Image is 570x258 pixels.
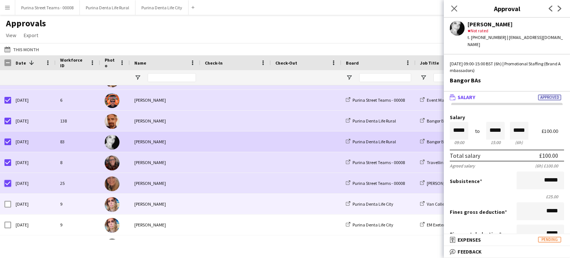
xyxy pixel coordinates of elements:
div: 49 [56,235,100,256]
div: Not rated [468,27,564,34]
span: Purina Street Teams - 00008 [353,97,405,103]
a: Purina Street Teams - 00008 [346,97,405,103]
label: Salary [450,115,564,120]
div: [PERSON_NAME] [130,90,200,110]
img: Melanie Cairns [105,218,119,233]
h3: Approval [444,4,570,13]
div: 9 [56,215,100,235]
button: Open Filter Menu [420,74,427,81]
input: Board Filter Input [359,73,411,82]
span: Bangor BAs [427,118,448,124]
label: Fines gross deduction [450,209,507,215]
img: Karen Woodroffe [105,156,119,170]
span: Photo [105,57,117,68]
span: EM Exeter Street Team [427,222,468,228]
span: Pending [538,237,561,242]
a: Purina Denta Life City [346,201,393,207]
span: Approved [538,95,561,100]
a: Purina Denta Life City [346,222,393,228]
div: [PERSON_NAME] [468,21,564,27]
a: Purina Street Teams - 00008 [346,180,405,186]
div: 83 [56,131,100,152]
span: Board [346,60,359,66]
a: EM Exeter Street Team [420,222,468,228]
div: 25 [56,173,100,193]
span: Date [16,60,26,66]
div: [DATE] [11,194,56,214]
a: Bangor BAs [420,139,448,144]
div: [DATE] [11,131,56,152]
mat-expansion-panel-header: ExpensesPending [444,234,570,245]
div: 8 [56,152,100,173]
span: Job Title [420,60,439,66]
span: Check-Out [275,60,297,66]
span: Van Collection [427,201,454,207]
a: [PERSON_NAME] Street Team BA [420,180,488,186]
div: £100.00 [539,152,558,159]
span: Purina Denta Life City [353,201,393,207]
span: Purina Denta Life Rural [353,139,396,144]
div: 15:00 [486,140,505,145]
div: 6 [56,90,100,110]
div: Total salary [450,152,480,159]
div: [PERSON_NAME] [130,173,200,193]
div: [DATE] [11,111,56,131]
div: to [475,128,480,134]
span: Travelling Brand Ambassador [427,160,483,165]
a: Bangor BAs [420,118,448,124]
div: £100.00 [541,128,564,134]
img: Vanessa Thom [105,135,119,150]
div: [DATE] [11,152,56,173]
div: (6h) £100.00 [535,163,564,169]
div: 09:00 [450,140,468,145]
span: Workforce ID [60,57,87,68]
a: Purina Street Teams - 00008 [346,160,405,165]
div: Bangor BAs [450,77,564,84]
img: Melanie Cairns [105,197,119,212]
a: Van Collection [420,201,454,207]
span: Name [134,60,146,66]
div: [PERSON_NAME] [130,111,200,131]
button: Open Filter Menu [346,74,353,81]
div: [PERSON_NAME] [130,194,200,214]
span: Bangor BAs [427,139,448,144]
span: Feedback [458,248,482,255]
div: [DATE] [11,215,56,235]
a: Export [21,30,41,40]
div: 9 [56,194,100,214]
span: Export [24,32,38,39]
a: Travelling Brand Ambassador [420,160,483,165]
label: Fines net deduction [450,231,501,238]
div: Agreed salary [450,163,475,169]
button: Open Filter Menu [134,74,141,81]
img: Dee Worthington [105,176,119,191]
div: 6h [510,140,528,145]
span: Purina Denta Life City [353,222,393,228]
a: Purina Denta Life Rural [346,139,396,144]
div: t. [PHONE_NUMBER] | [EMAIL_ADDRESS][DOMAIN_NAME] [468,34,564,48]
span: Event Manager - [PERSON_NAME] [427,97,490,103]
div: 138 [56,111,100,131]
button: This Month [3,45,40,54]
div: £25.00 [450,194,564,199]
button: Purina Street Teams - 00008 [15,0,80,15]
span: Check-In [205,60,223,66]
span: Purina Street Teams - 00008 [353,180,405,186]
button: Purina Denta Life City [135,0,189,15]
div: [DATE] [11,173,56,193]
span: Purina Street Teams - 00008 [353,160,405,165]
span: Expenses [458,236,481,243]
span: View [6,32,16,39]
span: Salary [458,94,475,101]
div: [DATE] [11,90,56,110]
input: Name Filter Input [148,73,196,82]
span: Purina Denta Life Rural [353,118,396,124]
div: [PERSON_NAME] [130,215,200,235]
a: View [3,30,19,40]
a: Event Manager - [PERSON_NAME] [420,97,490,103]
div: [PERSON_NAME] [130,131,200,152]
input: Job Title Filter Input [433,73,485,82]
div: [DATE] [11,235,56,256]
div: [DATE] 09:00-15:00 BST (6h) | Promotional Staffing (Brand Ambassadors) [450,61,564,74]
img: Nuala Casey [105,239,119,254]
